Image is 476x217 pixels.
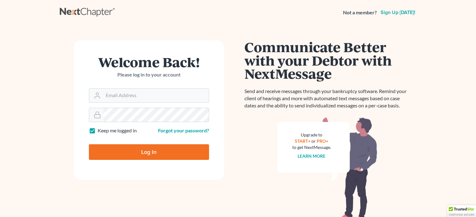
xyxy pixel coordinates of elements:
span: or [311,138,316,144]
a: Sign up [DATE]! [379,10,417,15]
strong: Not a member? [343,9,377,16]
div: TrustedSite Certified [447,205,476,217]
div: to get NextMessage. [292,144,331,150]
div: Upgrade to [292,132,331,138]
a: Forgot your password? [158,127,209,133]
h1: Welcome Back! [89,55,209,69]
a: PRO+ [317,138,328,144]
label: Keep me logged in [98,127,137,134]
p: Send and receive messages through your bankruptcy software. Remind your client of hearings and mo... [244,88,410,109]
input: Email Address [103,89,209,102]
h1: Communicate Better with your Debtor with NextMessage [244,40,410,80]
a: START+ [295,138,310,144]
p: Please log in to your account [89,71,209,78]
input: Log In [89,144,209,160]
a: Learn more [298,153,325,159]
